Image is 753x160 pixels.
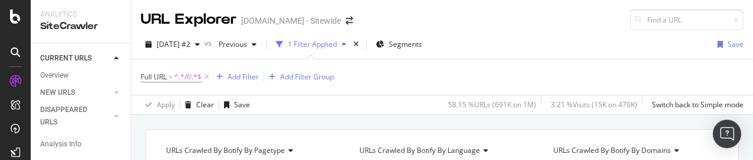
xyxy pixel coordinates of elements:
button: Segments [371,35,427,54]
a: DISAPPEARED URLS [40,104,111,129]
div: times [351,39,361,50]
span: Segments [389,39,422,49]
div: 3.21 % Visits ( 15K on 476K ) [551,100,637,110]
div: arrow-right-arrow-left [346,17,353,25]
span: Full URL [141,72,167,82]
div: URL Explorer [141,9,236,30]
span: URLs Crawled By Botify By language [359,145,480,155]
button: Save [219,95,250,114]
button: 1 Filter Applied [271,35,351,54]
span: vs [205,38,214,48]
div: CURRENT URLS [40,52,92,65]
div: 1 Filter Applied [288,39,337,49]
div: Add Filter Group [280,72,334,82]
button: Save [713,35,744,54]
div: NEW URLS [40,87,75,99]
div: SiteCrawler [40,20,121,33]
button: Switch back to Simple mode [647,95,744,114]
h4: URLs Crawled By Botify By pagetype [164,141,332,160]
a: Overview [40,69,122,82]
a: CURRENT URLS [40,52,111,65]
button: Previous [214,35,261,54]
span: URLs Crawled By Botify By pagetype [166,145,285,155]
button: [DATE] #2 [141,35,205,54]
div: Save [234,100,250,110]
div: [DOMAIN_NAME] - Sitewide [241,15,341,27]
div: Apply [157,100,175,110]
span: URLs Crawled By Botify By domains [553,145,671,155]
a: Analysis Info [40,138,122,151]
div: Analysis Info [40,138,82,151]
div: Add Filter [228,72,259,82]
button: Apply [141,95,175,114]
div: Overview [40,69,69,82]
a: NEW URLS [40,87,111,99]
div: DISAPPEARED URLS [40,104,100,129]
h4: URLs Crawled By Botify By domains [551,141,719,160]
div: Save [728,39,744,49]
span: = [168,72,173,82]
button: Clear [180,95,214,114]
div: Switch back to Simple mode [652,100,744,110]
span: 2025 Aug. 21st #2 [157,39,190,49]
input: Find a URL [630,9,744,30]
button: Add Filter Group [264,70,334,84]
button: Add Filter [212,70,259,84]
div: Clear [196,100,214,110]
div: 58.15 % URLs ( 691K on 1M ) [448,100,536,110]
div: Analytics [40,9,121,20]
div: Open Intercom Messenger [713,120,741,148]
h4: URLs Crawled By Botify By language [357,141,525,160]
span: Previous [214,39,247,49]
